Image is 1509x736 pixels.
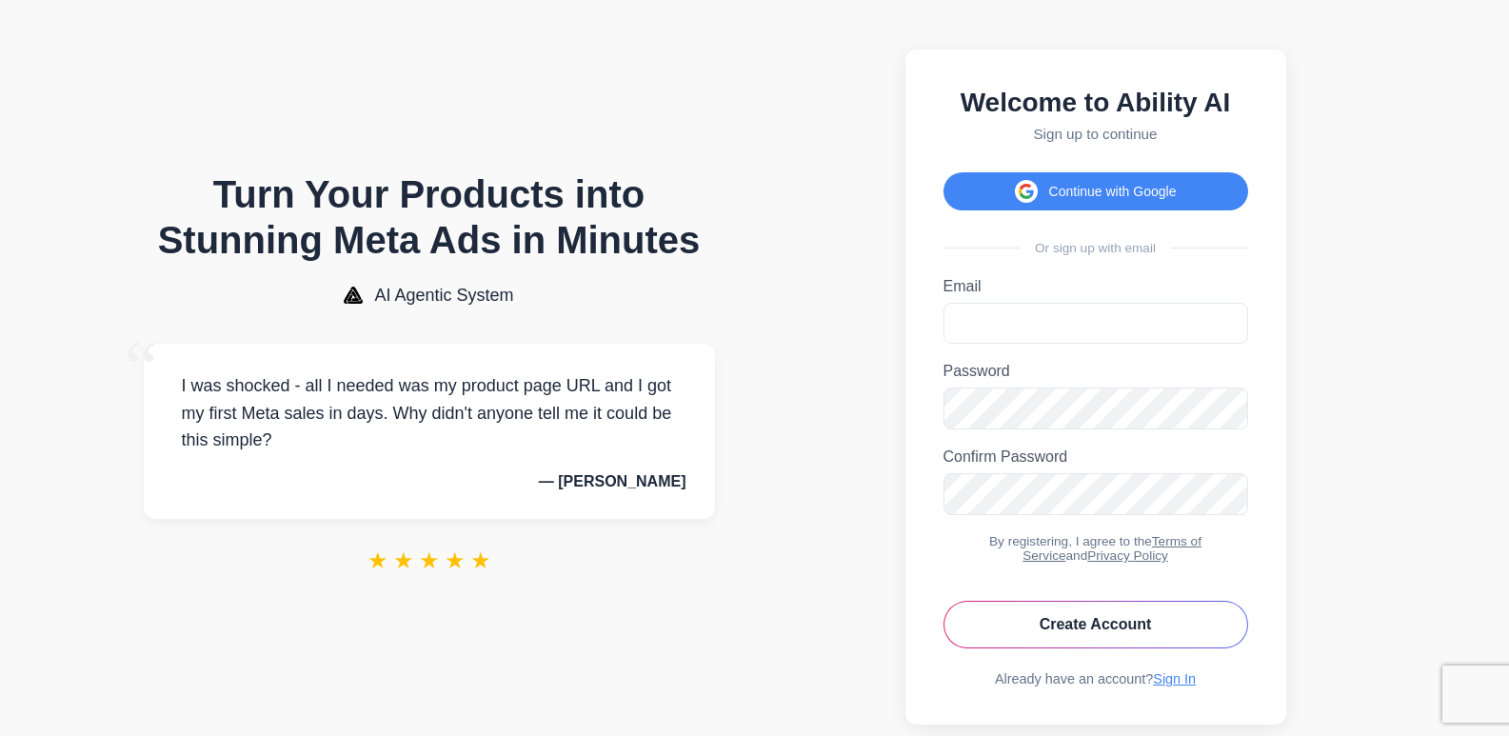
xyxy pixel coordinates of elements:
a: Terms of Service [1023,534,1201,563]
button: Create Account [943,601,1248,648]
p: Sign up to continue [943,126,1248,142]
div: By registering, I agree to the and [943,534,1248,563]
img: AI Agentic System Logo [344,287,363,304]
a: Privacy Policy [1087,548,1168,563]
button: Continue with Google [943,172,1248,210]
p: — [PERSON_NAME] [172,473,686,490]
h2: Welcome to Ability AI [943,88,1248,118]
p: I was shocked - all I needed was my product page URL and I got my first Meta sales in days. Why d... [172,372,686,454]
label: Password [943,363,1248,380]
label: Email [943,278,1248,295]
span: AI Agentic System [374,286,513,306]
div: Or sign up with email [943,241,1248,255]
span: ★ [393,547,414,574]
label: Confirm Password [943,448,1248,466]
span: ★ [419,547,440,574]
span: ★ [367,547,388,574]
div: Already have an account? [943,671,1248,686]
span: ★ [470,547,491,574]
span: “ [125,325,159,411]
span: ★ [445,547,466,574]
a: Sign In [1153,671,1196,686]
h1: Turn Your Products into Stunning Meta Ads in Minutes [144,171,715,263]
